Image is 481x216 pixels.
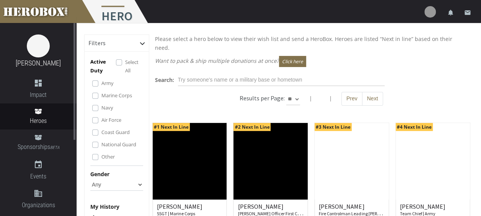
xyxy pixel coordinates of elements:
[155,34,468,52] p: Please select a hero below to view their wish list and send a HeroBox. Heroes are listed “Next in...
[101,128,130,136] label: Coast Guard
[101,79,114,87] label: Army
[101,140,136,149] label: National Guard
[101,116,121,124] label: Air Force
[90,57,116,75] p: Active Duty
[424,6,436,18] img: user-image
[88,40,106,47] h6: Filters
[315,123,352,131] span: #3 Next In Line
[155,75,174,84] label: Search:
[101,91,132,100] label: Marine Corps
[341,92,362,106] button: Prev
[27,34,50,57] img: image
[447,9,454,16] i: notifications
[464,9,471,16] i: email
[178,74,385,86] input: Try someone's name or a military base or hometown
[90,170,109,178] label: Gender
[279,56,306,67] button: Click here
[240,94,285,102] h6: Results per Page:
[153,123,190,131] span: #1 Next In Line
[50,145,59,150] small: BETA
[101,103,113,112] label: Navy
[329,95,332,102] span: |
[125,58,143,75] label: Select All
[155,56,468,67] p: Want to pack & ship multiple donations at once?
[362,92,383,106] button: Next
[90,202,119,211] label: My History
[233,123,271,131] span: #2 Next In Line
[101,152,115,161] label: Other
[309,95,312,102] span: |
[16,59,61,67] a: [PERSON_NAME]
[396,123,433,131] span: #4 Next In Line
